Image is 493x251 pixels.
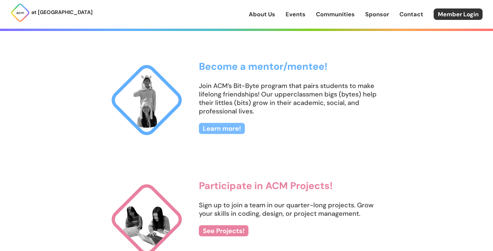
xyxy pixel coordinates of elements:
a: Learn more! [199,123,245,134]
img: ACM Logo [10,3,30,22]
p: Join ACM’s Bit-Byte program that pairs students to make lifelong friendships! Our upperclassmen b... [199,81,385,115]
p: Sign up to join a team in our quarter-long projects. Grow your skills in coding, design, or proje... [199,201,385,218]
a: Events [286,10,306,19]
p: at [GEOGRAPHIC_DATA] [31,8,93,17]
a: Communities [316,10,355,19]
a: About Us [249,10,275,19]
h3: Become a mentor/mentee! [199,61,385,72]
a: Member Login [434,8,483,20]
a: Sponsor [365,10,389,19]
a: See Projects! [199,225,248,236]
a: at [GEOGRAPHIC_DATA] [10,3,93,22]
a: Contact [399,10,423,19]
h3: Participate in ACM Projects! [199,180,385,191]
